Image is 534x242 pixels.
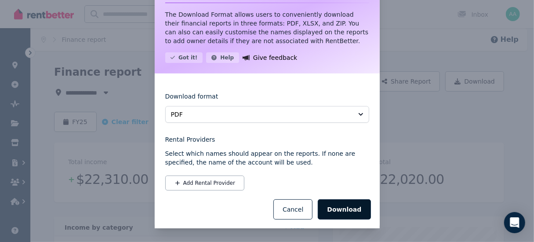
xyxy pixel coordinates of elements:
button: PDF [165,106,369,123]
button: Add Rental Provider [165,176,244,191]
p: Select which names should appear on the reports. If none are specified, the name of the account w... [165,149,369,167]
button: Download [318,199,371,220]
a: Give feedback [243,52,297,63]
button: Got it! [165,52,203,63]
span: PDF [171,110,351,119]
legend: Rental Providers [165,135,369,144]
label: Download format [165,92,218,106]
div: Open Intercom Messenger [504,212,525,233]
p: The Download Format allows users to conveniently download their financial reports in three format... [165,10,369,45]
button: Help [206,52,239,63]
button: Cancel [273,199,312,220]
